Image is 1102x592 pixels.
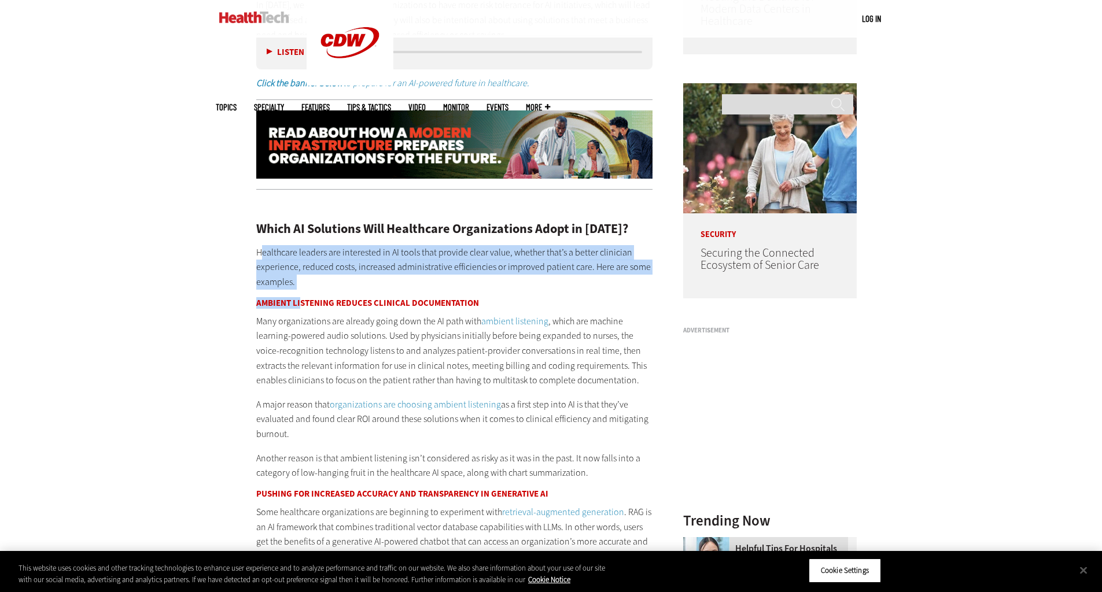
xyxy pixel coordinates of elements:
img: Home [219,12,289,23]
h3: Advertisement [683,327,857,334]
p: Another reason is that ambient listening isn’t considered as risky as it was in the past. It now ... [256,451,653,480]
span: Topics [216,103,237,112]
a: MonITor [443,103,469,112]
h3: Pushing for Increased Accuracy and Transparency in Generative AI [256,490,653,498]
h2: Which AI Solutions Will Healthcare Organizations Adopt in [DATE]? [256,223,653,235]
button: Close [1071,557,1096,583]
p: Some healthcare organizations are beginning to experiment with . RAG is an AI framework that comb... [256,505,653,564]
a: Events [486,103,508,112]
a: Log in [862,13,881,24]
a: Video [408,103,426,112]
p: Healthcare leaders are interested in AI tools that provide clear value, whether that’s a better c... [256,245,653,290]
p: Security [683,213,857,239]
img: nurse walks with senior woman through a garden [683,83,857,213]
div: This website uses cookies and other tracking technologies to enhance user experience and to analy... [19,563,606,585]
p: A major reason that as a first step into AI is that they’ve evaluated and found clear ROI around ... [256,397,653,442]
p: Many organizations are already going down the AI path with , which are machine learning-powered a... [256,314,653,388]
h3: Trending Now [683,513,857,528]
a: Tips & Tactics [347,103,391,112]
button: Cookie Settings [809,558,881,583]
div: User menu [862,13,881,25]
span: Specialty [254,103,284,112]
img: Doctor using phone to dictate to tablet [683,537,729,583]
img: xs_infrasturcturemod_animated_q324_learn_desktop [256,110,653,179]
a: CDW [307,76,393,88]
a: Doctor using phone to dictate to tablet [683,537,735,546]
span: More [526,103,550,112]
a: retrieval-augmented generation [502,506,624,518]
a: ambient listening [481,315,548,327]
a: More information about your privacy [528,575,570,584]
a: Features [301,103,330,112]
iframe: advertisement [683,338,857,483]
a: Securing the Connected Ecosystem of Senior Care [701,245,819,273]
a: Helpful Tips for Hospitals When Implementing Microsoft Dragon Copilot [683,544,850,572]
a: organizations are choosing ambient listening [330,398,501,410]
h3: Ambient Listening Reduces Clinical Documentation [256,299,653,308]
